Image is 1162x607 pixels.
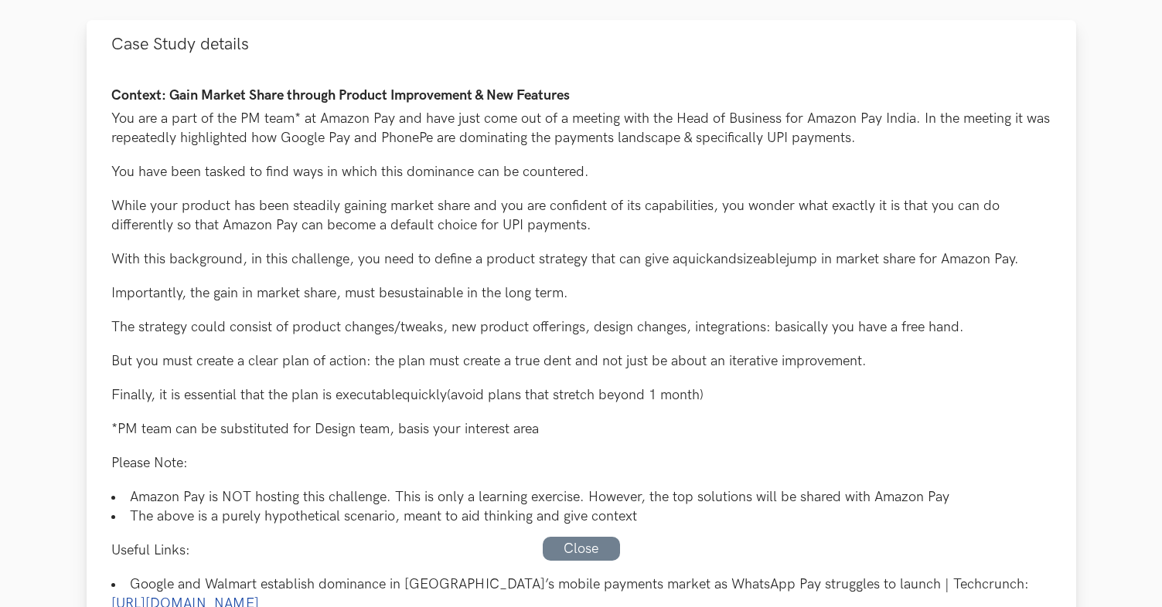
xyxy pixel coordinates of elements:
[111,507,1051,526] li: The above is a purely hypothetical scenario, meant to aid thinking and give context
[111,283,1051,303] p: Importantly, the gain in market share, must be .
[111,455,188,471] b: Please Note:
[111,385,1051,405] p: Finally, it is essential that the plan is executable (avoid plans that stretch beyond 1 month)
[111,196,1051,235] p: While your product has been steadily gaining market share and you are confident of its capabiliti...
[111,249,1051,269] p: With this background, in this challenge, you need to define a product strategy that can give a an...
[111,88,1051,104] h4: Context: Gain Market Share through Product Improvement & New Features
[402,387,447,403] b: quickly
[87,20,1076,69] button: Case Study details
[111,317,1051,337] p: The strategy could consist of product changes/tweaks, new product offerings, design changes, inte...
[111,109,1051,148] p: You are a part of the PM team* at Amazon Pay and have just come out of a meeting with the Head of...
[394,285,564,301] b: sustainable in the long term
[111,487,1051,507] li: Amazon Pay is NOT hosting this challenge. This is only a learning exercise. However, the top solu...
[737,251,786,267] b: sizeable
[680,251,714,267] b: quick
[111,542,190,558] b: Useful Links:
[111,162,1051,181] p: You have been tasked to find ways in which this dominance can be countered.
[111,351,1051,371] p: But you must create a clear plan of action: the plan must create a true dent and not just be abou...
[543,537,620,561] a: Close
[111,419,1051,439] p: *PM team can be substituted for Design team, basis your interest area
[111,34,249,55] span: Case Study details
